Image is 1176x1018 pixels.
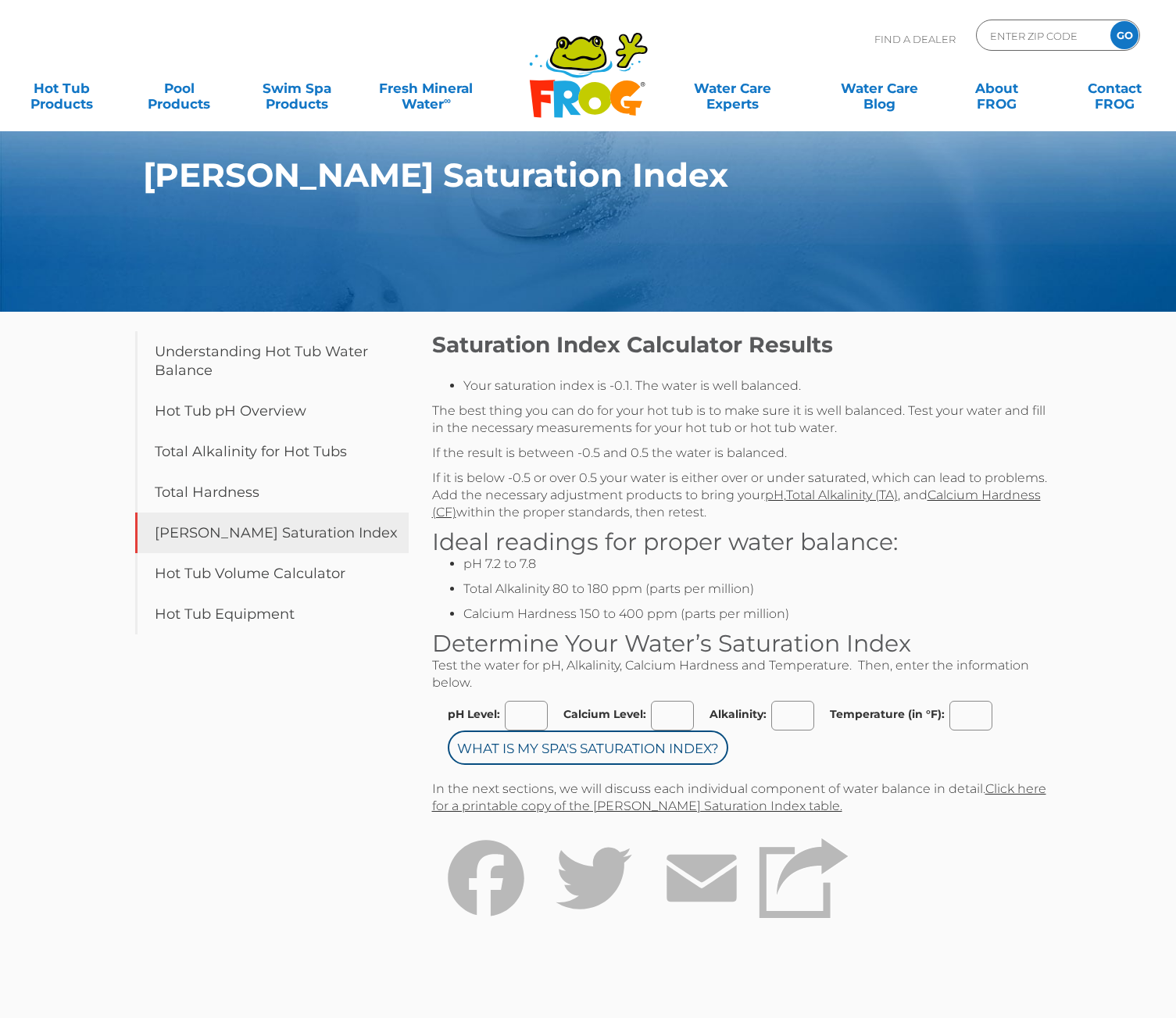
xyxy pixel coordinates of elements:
label: Temperature (in °F): [830,708,945,720]
h1: [PERSON_NAME] Saturation Index [143,156,963,194]
label: Alkalinity: [710,708,767,720]
a: [PERSON_NAME] Saturation Index [135,513,409,553]
li: Total Alkalinity 80 to 180 ppm (parts per million) [463,580,1057,598]
h2: Saturation Index Calculator Results [432,331,1057,358]
sup: ∞ [444,95,451,106]
li: pH 7.2 to 7.8 [463,555,1057,573]
a: Hot Tub Equipment [135,594,409,634]
a: Hot TubProducts [16,73,107,104]
p: If it is below -0.5 or over 0.5 your water is either over or under saturated, which can lead to p... [432,470,1057,521]
p: If the result is between -0.5 and 0.5 the water is balanced. [432,445,1057,462]
a: AboutFROG [951,73,1042,104]
p: The best thing you can do for your hot tub is to make sure it is well balanced. Test your water a... [432,402,1057,437]
a: Total Alkalinity (TA) [786,488,898,502]
a: ContactFROG [1069,73,1160,104]
a: Twitter [540,827,648,976]
a: Total Alkalinity for Hot Tubs [135,431,409,472]
a: PoolProducts [134,73,225,104]
a: Total Hardness [135,472,409,513]
p: Find A Dealer [874,20,956,59]
input: What is my Spa's Saturation Index? [448,730,728,765]
img: Share [759,838,849,919]
label: Calcium Level: [563,708,646,720]
label: pH Level: [448,708,500,720]
li: Calcium Hardness 150 to 400 ppm (parts per million) [463,605,1057,623]
input: Zip Code Form [988,24,1094,47]
a: Swim SpaProducts [251,73,342,104]
a: Email [648,827,756,976]
a: Understanding Hot Tub Water Balance [135,331,409,391]
a: Hot Tub Volume Calculator [135,553,409,594]
a: Fresh MineralWater∞ [369,73,484,104]
h3: Ideal readings for proper water balance: [432,529,1057,555]
a: Facebook [432,827,540,976]
a: Hot Tub pH Overview [135,391,409,431]
p: In the next sections, we will discuss each individual component of water balance in detail. [432,780,1057,815]
li: Your saturation index is -0.1. The water is well balanced. [463,377,1057,395]
a: Water CareExperts [659,73,807,104]
input: GO [1110,21,1138,49]
p: Test the water for pH, Alkalinity, Calcium Hardness and Temperature. Then, enter the information ... [432,657,1057,691]
h3: Determine Your Water’s Saturation Index [432,630,1057,657]
a: Water CareBlog [833,73,924,104]
a: pH [765,488,784,502]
